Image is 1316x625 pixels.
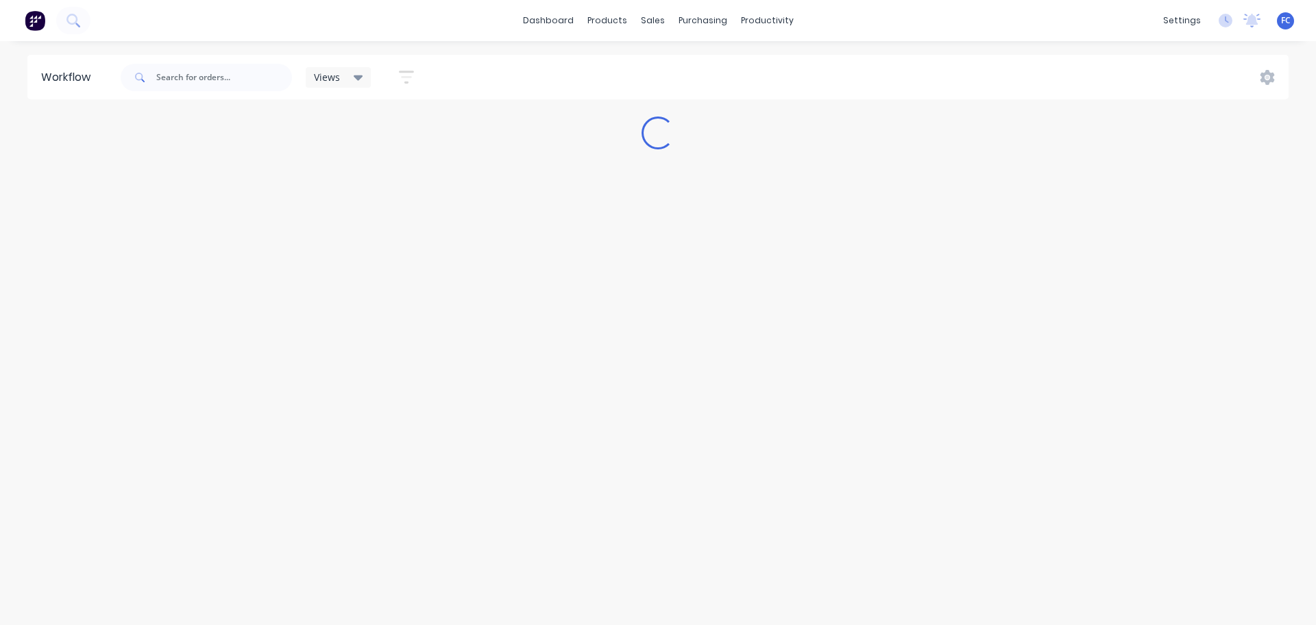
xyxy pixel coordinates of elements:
[672,10,734,31] div: purchasing
[314,70,340,84] span: Views
[581,10,634,31] div: products
[41,69,97,86] div: Workflow
[25,10,45,31] img: Factory
[516,10,581,31] a: dashboard
[634,10,672,31] div: sales
[1156,10,1208,31] div: settings
[156,64,292,91] input: Search for orders...
[1281,14,1291,27] span: FC
[734,10,801,31] div: productivity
